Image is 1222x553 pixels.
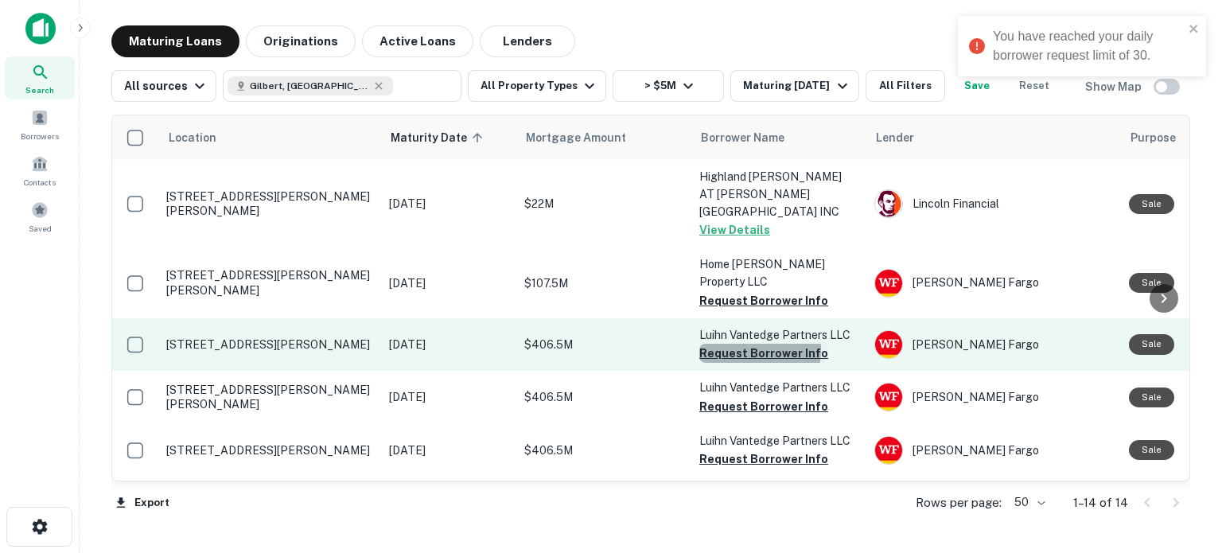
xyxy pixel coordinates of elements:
[874,269,1113,298] div: [PERSON_NAME] Fargo
[866,70,945,102] button: All Filters
[1129,387,1174,407] div: Sale
[875,384,902,411] img: picture
[699,291,828,310] button: Request Borrower Info
[5,149,75,192] a: Contacts
[168,128,216,147] span: Location
[111,25,239,57] button: Maturing Loans
[111,491,173,515] button: Export
[874,330,1113,359] div: [PERSON_NAME] Fargo
[389,195,508,212] p: [DATE]
[524,388,683,406] p: $406.5M
[389,275,508,292] p: [DATE]
[166,189,373,218] p: [STREET_ADDRESS][PERSON_NAME][PERSON_NAME]
[29,222,52,235] span: Saved
[1131,128,1176,147] span: Purpose
[21,130,59,142] span: Borrowers
[1129,334,1174,354] div: Sale
[362,25,473,57] button: Active Loans
[874,436,1113,465] div: [PERSON_NAME] Fargo
[246,25,356,57] button: Originations
[874,189,1113,218] div: Lincoln Financial
[524,336,683,353] p: $406.5M
[25,13,56,45] img: capitalize-icon.png
[166,443,373,458] p: [STREET_ADDRESS][PERSON_NAME]
[699,379,858,396] p: Luihn Vantedge Partners LLC
[876,128,914,147] span: Lender
[952,70,1002,102] button: Save your search to get updates of matches that match your search criteria.
[389,388,508,406] p: [DATE]
[1129,194,1174,214] div: Sale
[5,103,75,146] a: Borrowers
[875,331,902,358] img: picture
[875,437,902,464] img: picture
[166,268,373,297] p: [STREET_ADDRESS][PERSON_NAME][PERSON_NAME]
[524,442,683,459] p: $406.5M
[699,255,858,290] p: Home [PERSON_NAME] Property LLC
[389,336,508,353] p: [DATE]
[166,383,373,411] p: [STREET_ADDRESS][PERSON_NAME][PERSON_NAME]
[743,76,851,95] div: Maturing [DATE]
[875,270,902,297] img: picture
[1189,22,1200,37] button: close
[111,70,216,102] button: All sources
[1129,440,1174,460] div: Sale
[1129,273,1174,293] div: Sale
[699,168,858,220] p: Highland [PERSON_NAME] AT [PERSON_NAME][GEOGRAPHIC_DATA] INC
[701,128,784,147] span: Borrower Name
[874,383,1113,411] div: [PERSON_NAME] Fargo
[699,450,828,469] button: Request Borrower Info
[613,70,724,102] button: > $5M
[250,79,369,93] span: Gilbert, [GEOGRAPHIC_DATA], [GEOGRAPHIC_DATA]
[5,56,75,99] a: Search
[166,337,373,352] p: [STREET_ADDRESS][PERSON_NAME]
[699,397,828,416] button: Request Borrower Info
[699,326,858,344] p: Luihn Vantedge Partners LLC
[993,27,1184,65] div: You have reached your daily borrower request limit of 30.
[1142,375,1222,451] iframe: Chat Widget
[381,115,516,160] th: Maturity Date
[124,76,209,95] div: All sources
[691,115,866,160] th: Borrower Name
[158,115,381,160] th: Location
[1008,491,1048,514] div: 50
[391,128,488,147] span: Maturity Date
[1073,493,1128,512] p: 1–14 of 14
[516,115,691,160] th: Mortgage Amount
[389,442,508,459] p: [DATE]
[699,432,858,450] p: Luihn Vantedge Partners LLC
[699,344,828,363] button: Request Borrower Info
[866,115,1121,160] th: Lender
[875,190,902,217] img: picture
[24,176,56,189] span: Contacts
[468,70,606,102] button: All Property Types
[699,220,770,240] button: View Details
[25,84,54,96] span: Search
[524,275,683,292] p: $107.5M
[916,493,1002,512] p: Rows per page:
[730,70,858,102] button: Maturing [DATE]
[480,25,575,57] button: Lenders
[524,195,683,212] p: $22M
[5,195,75,238] a: Saved
[526,128,647,147] span: Mortgage Amount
